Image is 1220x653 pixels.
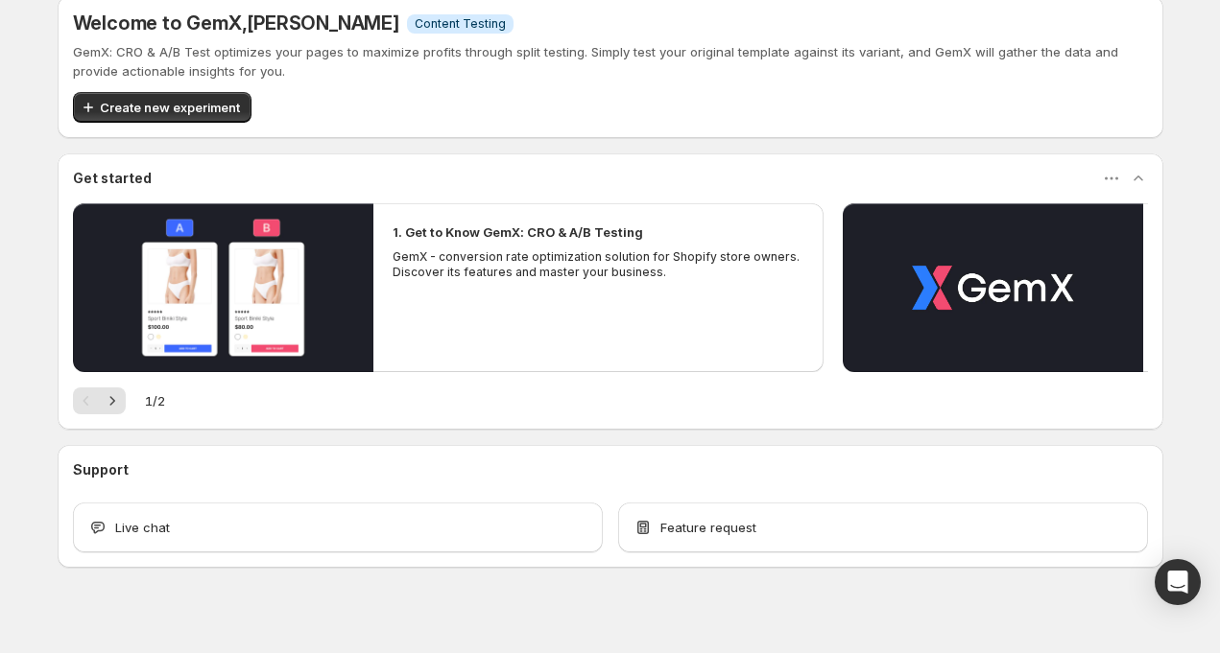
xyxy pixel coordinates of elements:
span: 1 / 2 [145,391,165,410]
p: GemX - conversion rate optimization solution for Shopify store owners. Discover its features and ... [393,249,805,280]
button: Play video [73,203,373,372]
p: GemX: CRO & A/B Test optimizes your pages to maximize profits through split testing. Simply test ... [73,42,1148,81]
button: Next [99,387,126,414]
nav: Pagination [73,387,126,414]
span: Create new experiment [100,98,240,117]
button: Play video [843,203,1143,372]
span: , [PERSON_NAME] [242,12,399,35]
h5: Welcome to GemX [73,12,399,35]
div: Open Intercom Messenger [1155,559,1201,605]
h2: 1. Get to Know GemX: CRO & A/B Testing [393,222,643,242]
h3: Get started [73,169,152,188]
span: Live chat [115,518,170,537]
button: Create new experiment [73,92,251,123]
h3: Support [73,460,129,479]
span: Feature request [660,518,756,537]
span: Content Testing [415,16,506,32]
